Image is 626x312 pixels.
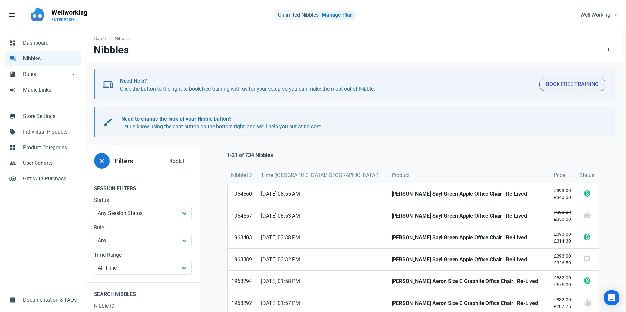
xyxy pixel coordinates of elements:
span: Book Free Training [546,80,599,88]
span: shopping_basket [583,211,591,219]
a: widgetsProduct Categories [5,140,81,155]
button: close [94,153,110,169]
label: Nibble ID [94,302,192,310]
span: [DATE] 08:55 AM [261,190,384,198]
strong: [PERSON_NAME] Sayl Green Apple Office Chair | Re-Lived [392,256,545,263]
span: control_point_duplicate [9,175,16,181]
span: User Cohorts [23,159,77,167]
span: Individual Products [23,128,77,136]
span: Product [392,171,410,179]
span: [DATE] 03:32 PM [261,256,384,263]
a: peopleUser Cohorts [5,155,81,171]
a: monetization_on [575,271,599,292]
span: Dashboard [23,39,77,47]
span: Nibbles [23,55,77,63]
label: Status [94,196,192,204]
a: Manage Plan [322,12,353,18]
legend: Search Nibbles [86,282,200,302]
strong: [PERSON_NAME] Sayl Green Apple Office Chair | Re-Lived [392,190,545,198]
span: [DATE] 01:57 PM [261,299,384,307]
a: [PERSON_NAME] Sayl Green Apple Office Chair | Re-Lived [388,205,549,227]
small: £350.00 [554,209,572,223]
a: bookRulesarrow_drop_down [5,66,81,82]
div: Open Intercom Messenger [604,290,619,305]
span: campaign [9,86,16,92]
span: Time ([GEOGRAPHIC_DATA]/[GEOGRAPHIC_DATA]) [261,171,379,179]
a: [PERSON_NAME] Sayl Green Apple Office Chair | Re-Lived [388,249,549,270]
span: widgets [9,144,16,150]
a: chat [575,249,599,270]
span: close [98,157,106,165]
span: sell [9,128,16,135]
a: control_point_duplicateGift With Purchase [5,171,81,187]
h1: Nibbles [94,44,129,56]
a: £393.00£314.30 [550,227,575,248]
small: £676.00 [554,275,572,288]
span: book [9,70,16,77]
span: Reset [169,157,185,165]
span: [DATE] 08:53 AM [261,212,384,220]
span: Store Settings [23,112,77,120]
span: [DATE] 01:58 PM [261,277,384,285]
span: Rules [23,70,70,78]
b: Need to change the look of your Nibble button? [121,116,231,122]
a: [DATE] 08:55 AM [257,183,388,205]
a: [DATE] 03:38 PM [257,227,388,248]
span: [DATE] 03:38 PM [261,234,384,242]
s: £393.00 [554,232,571,237]
p: ENTERPRISE [52,17,87,22]
strong: [PERSON_NAME] Aeron Size C Graphite Office Chair | Re-Lived [392,299,545,307]
span: monetization_on [583,277,591,285]
span: devices [103,79,113,90]
a: storeStore Settings [5,108,81,124]
span: Price [554,171,565,179]
h3: Filters [115,157,133,165]
span: brush [103,117,113,127]
span: arrow_drop_down [70,70,77,77]
span: Nibble ID [231,171,252,179]
a: £832.00£676.00 [550,271,575,292]
nav: breadcrumbs [86,30,623,43]
small: £314.30 [554,231,572,245]
a: [DATE] 01:58 PM [257,271,388,292]
span: Unlimited Nibbles [278,12,319,18]
a: monetization_on [575,227,599,248]
strong: [PERSON_NAME] Sayl Green Apple Office Chair | Re-Lived [392,212,545,220]
a: £393.00£350.00 [550,205,575,227]
span: people [9,159,16,166]
label: Time Range [94,251,192,259]
a: [PERSON_NAME] Sayl Green Apple Office Chair | Re-Lived [388,183,549,205]
strong: [PERSON_NAME] Sayl Green Apple Office Chair | Re-Lived [392,234,545,242]
span: monetization_on [583,233,591,241]
span: dashboard [9,39,16,46]
a: £393.00£340.00 [550,183,575,205]
a: 1964560 [228,183,257,205]
span: monetization_on [583,190,591,197]
s: £832.00 [554,275,571,280]
a: campaignMagic Links [5,82,81,98]
a: shopping_basket [575,205,599,227]
span: chat [583,255,591,263]
a: sellIndividual Products [5,124,81,140]
span: Well Working [580,11,610,19]
a: [DATE] 08:53 AM [257,205,388,227]
span: assignment [9,296,16,303]
p: 1-21 of 734 Nibbles [227,151,273,159]
a: [DATE] 03:32 PM [257,249,388,270]
a: 1964557 [228,205,257,227]
p: Let us know using the chat button on the bottom right, and we'll help you out at no cost. [121,115,599,131]
a: forumNibbles [5,51,81,66]
span: Gift With Purchase [23,175,77,183]
a: assignmentDocumentation & FAQs [5,292,81,308]
a: dashboardDashboard [5,35,81,51]
a: 1963294 [228,271,257,292]
button: Well Working [575,8,622,21]
b: Need Help? [120,78,147,84]
span: Magic Links [23,86,77,94]
a: 1963389 [228,249,257,270]
a: [PERSON_NAME] Sayl Green Apple Office Chair | Re-Lived [388,227,549,248]
label: Rule [94,224,192,232]
span: Product Categories [23,144,77,151]
small: £707.75 [554,296,572,310]
span: forum [9,55,16,61]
